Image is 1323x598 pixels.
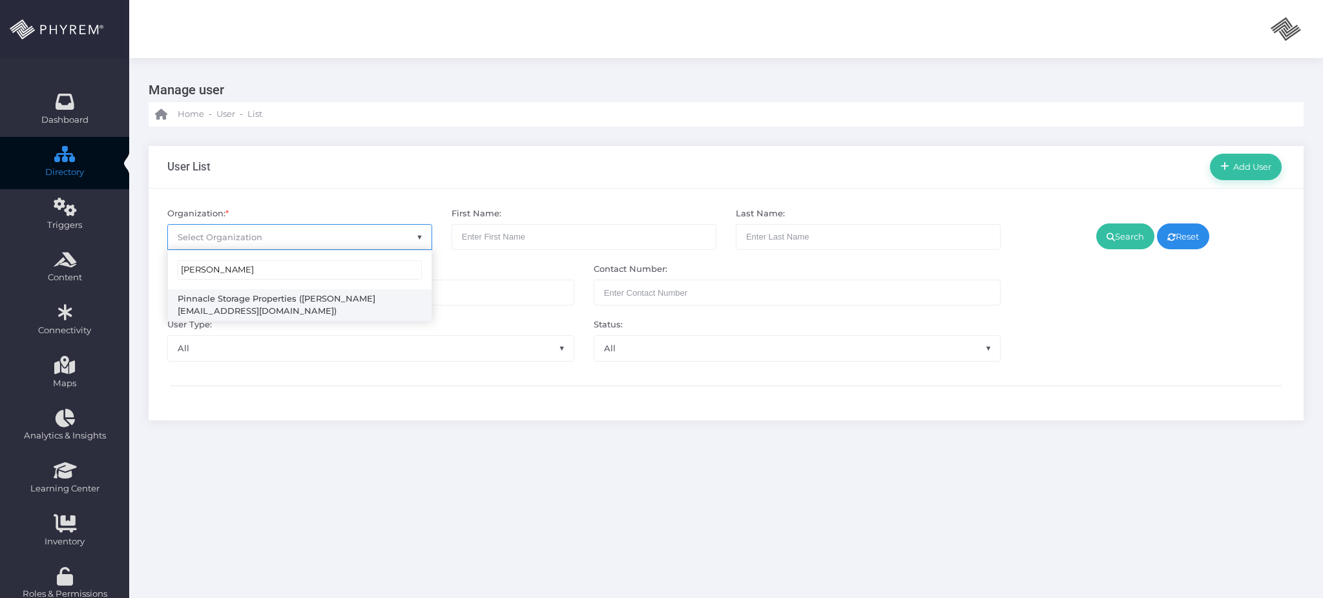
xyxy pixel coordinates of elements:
[594,318,623,331] label: Status:
[594,336,1000,360] span: All
[41,114,89,127] span: Dashboard
[452,207,501,220] label: First Name:
[168,336,574,360] span: All
[1157,223,1209,249] a: Reset
[452,224,716,250] input: Enter First Name
[178,232,262,242] span: Select Organization
[1096,223,1154,249] a: Search
[594,335,1001,361] span: All
[1229,161,1272,172] span: Add User
[167,207,229,220] label: Organization:
[247,108,262,121] span: List
[1210,154,1282,180] a: Add User
[247,102,262,127] a: List
[8,271,121,284] span: Content
[167,318,212,331] label: User Type:
[8,482,121,495] span: Learning Center
[178,108,204,121] span: Home
[167,335,574,361] span: All
[8,429,121,442] span: Analytics & Insights
[8,166,121,179] span: Directory
[216,108,235,121] span: User
[594,280,1001,305] input: Maximum of 10 digits required
[238,108,245,121] li: -
[8,324,121,337] span: Connectivity
[736,224,1001,250] input: Enter Last Name
[167,160,211,173] h3: User List
[168,289,432,321] li: Pinnacle Storage Properties ([PERSON_NAME][EMAIL_ADDRESS][DOMAIN_NAME])
[8,535,121,548] span: Inventory
[207,108,214,121] li: -
[594,263,667,276] label: Contact Number:
[216,102,235,127] a: User
[149,77,1294,102] h3: Manage user
[8,219,121,232] span: Triggers
[155,102,204,127] a: Home
[53,377,76,390] span: Maps
[736,207,785,220] label: Last Name:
